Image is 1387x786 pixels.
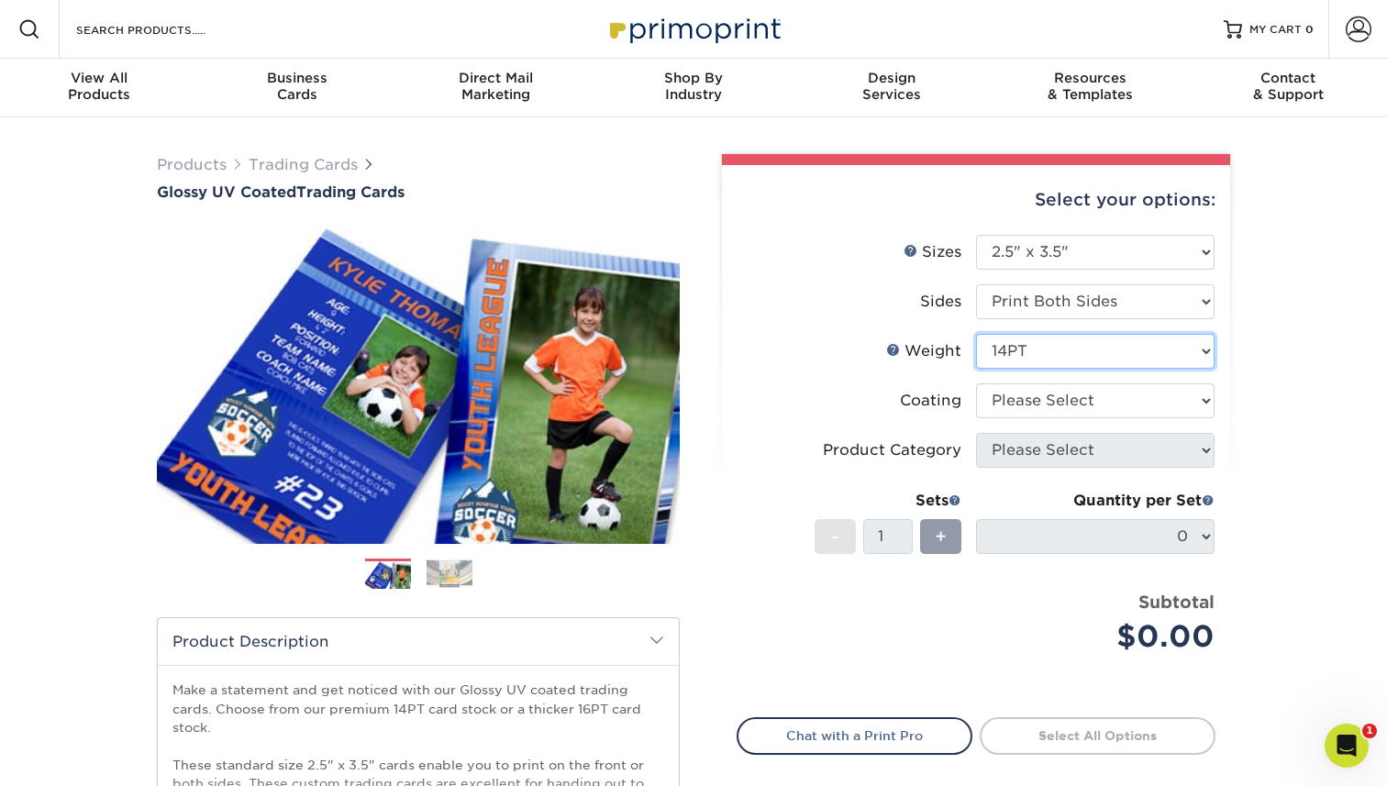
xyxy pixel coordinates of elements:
[5,730,156,780] iframe: Google Customer Reviews
[991,59,1189,117] a: Resources& Templates
[815,490,961,512] div: Sets
[157,183,296,201] span: Glossy UV Coated
[793,70,991,86] span: Design
[1189,70,1387,103] div: & Support
[793,59,991,117] a: DesignServices
[920,291,961,313] div: Sides
[823,439,961,461] div: Product Category
[602,9,785,49] img: Primoprint
[396,70,594,103] div: Marketing
[1189,59,1387,117] a: Contact& Support
[594,70,793,86] span: Shop By
[1189,70,1387,86] span: Contact
[991,70,1189,86] span: Resources
[249,156,358,173] a: Trading Cards
[594,70,793,103] div: Industry
[1305,23,1314,36] span: 0
[157,203,680,564] img: Glossy UV Coated 01
[831,523,839,550] span: -
[1362,724,1377,738] span: 1
[157,183,680,201] a: Glossy UV CoatedTrading Cards
[737,717,972,754] a: Chat with a Print Pro
[396,59,594,117] a: Direct MailMarketing
[198,70,396,86] span: Business
[198,59,396,117] a: BusinessCards
[74,18,253,40] input: SEARCH PRODUCTS.....
[365,559,411,592] img: Trading Cards 01
[157,156,227,173] a: Products
[935,523,947,550] span: +
[976,490,1215,512] div: Quantity per Set
[904,241,961,263] div: Sizes
[990,614,1215,659] div: $0.00
[594,59,793,117] a: Shop ByIndustry
[793,70,991,103] div: Services
[157,183,680,201] h1: Trading Cards
[900,390,961,412] div: Coating
[1325,724,1369,768] iframe: Intercom live chat
[886,340,961,362] div: Weight
[737,165,1215,235] div: Select your options:
[1249,22,1302,38] span: MY CART
[158,618,679,665] h2: Product Description
[991,70,1189,103] div: & Templates
[1138,592,1215,612] strong: Subtotal
[427,559,472,588] img: Trading Cards 02
[396,70,594,86] span: Direct Mail
[980,717,1215,754] a: Select All Options
[198,70,396,103] div: Cards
